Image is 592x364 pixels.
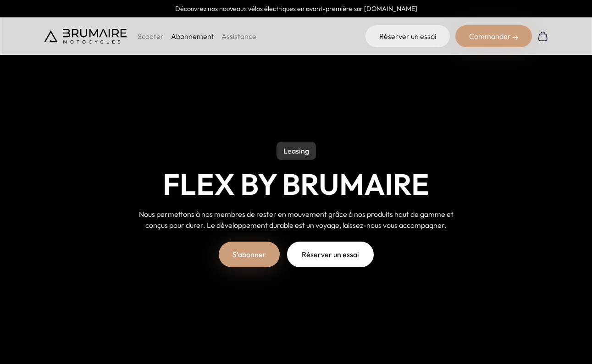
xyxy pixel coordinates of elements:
p: Leasing [277,142,316,160]
a: Réserver un essai [287,242,374,267]
img: right-arrow-2.png [513,35,518,40]
a: S'abonner [219,242,280,267]
img: Panier [537,31,548,42]
span: Nous permettons à nos membres de rester en mouvement grâce à nos produits haut de gamme et conçus... [139,210,454,230]
div: Commander [455,25,532,47]
h1: Flex by Brumaire [163,167,429,201]
a: Abonnement [171,32,214,41]
a: Assistance [221,32,256,41]
img: Brumaire Motocycles [44,29,127,44]
p: Scooter [138,31,164,42]
a: Réserver un essai [365,25,450,47]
